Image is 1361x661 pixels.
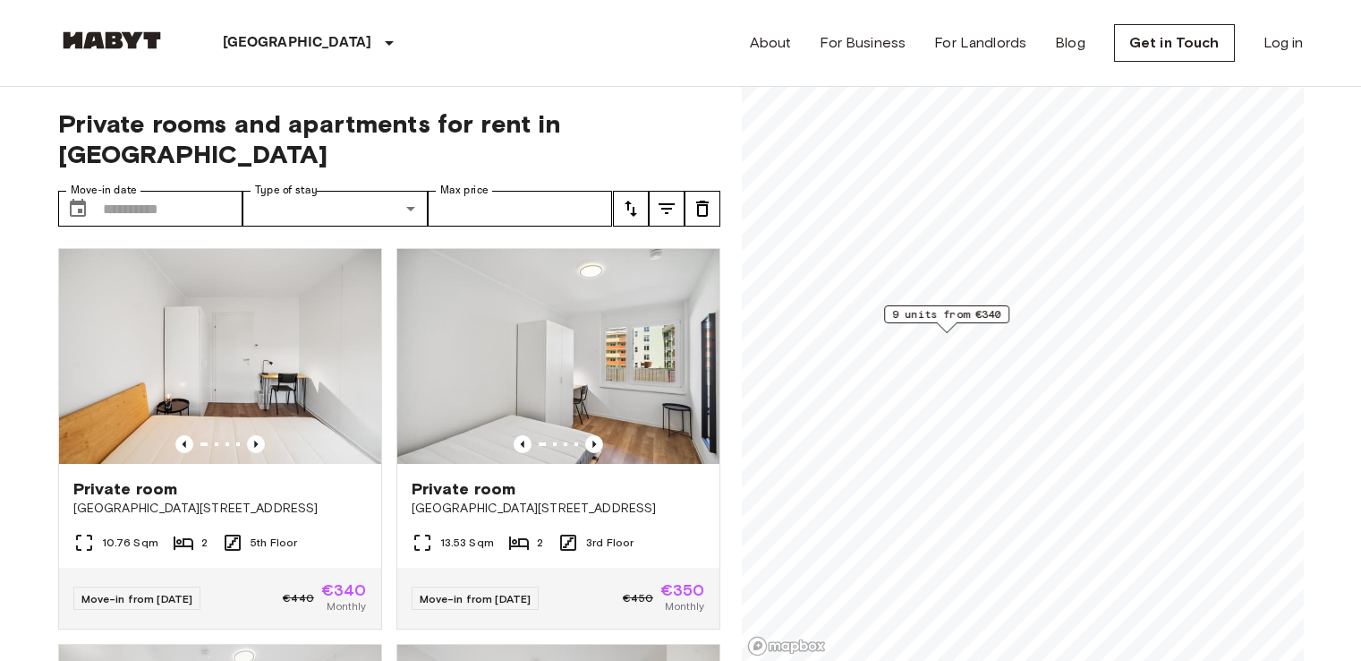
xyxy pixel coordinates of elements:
[283,590,314,606] span: €440
[685,191,720,227] button: tune
[327,598,366,614] span: Monthly
[175,435,193,453] button: Previous image
[255,183,318,198] label: Type of stay
[251,535,297,551] span: 5th Floor
[58,108,720,169] span: Private rooms and apartments for rent in [GEOGRAPHIC_DATA]
[247,435,265,453] button: Previous image
[420,592,532,605] span: Move-in from [DATE]
[102,535,158,551] span: 10.76 Sqm
[892,306,1001,322] span: 9 units from €340
[60,191,96,227] button: Choose date
[58,248,382,630] a: Marketing picture of unit AT-21-001-089-02Previous imagePrevious imagePrivate room[GEOGRAPHIC_DAT...
[660,582,705,598] span: €350
[537,535,543,551] span: 2
[750,32,792,54] a: About
[412,478,516,500] span: Private room
[585,435,603,453] button: Previous image
[440,183,489,198] label: Max price
[59,249,381,464] img: Marketing picture of unit AT-21-001-089-02
[586,535,634,551] span: 3rd Floor
[81,592,193,605] span: Move-in from [DATE]
[71,183,137,198] label: Move-in date
[820,32,906,54] a: For Business
[1114,24,1235,62] a: Get in Touch
[321,582,367,598] span: €340
[412,500,705,518] span: [GEOGRAPHIC_DATA][STREET_ADDRESS]
[747,636,826,657] a: Mapbox logo
[665,598,704,614] span: Monthly
[884,305,1009,333] div: Map marker
[613,191,649,227] button: tune
[1263,32,1304,54] a: Log in
[73,478,178,500] span: Private room
[440,535,494,551] span: 13.53 Sqm
[73,500,367,518] span: [GEOGRAPHIC_DATA][STREET_ADDRESS]
[58,31,166,49] img: Habyt
[934,32,1026,54] a: For Landlords
[649,191,685,227] button: tune
[1055,32,1085,54] a: Blog
[396,248,720,630] a: Marketing picture of unit AT-21-001-065-01Previous imagePrevious imagePrivate room[GEOGRAPHIC_DAT...
[201,535,208,551] span: 2
[223,32,372,54] p: [GEOGRAPHIC_DATA]
[514,435,532,453] button: Previous image
[623,590,653,606] span: €450
[397,249,719,464] img: Marketing picture of unit AT-21-001-065-01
